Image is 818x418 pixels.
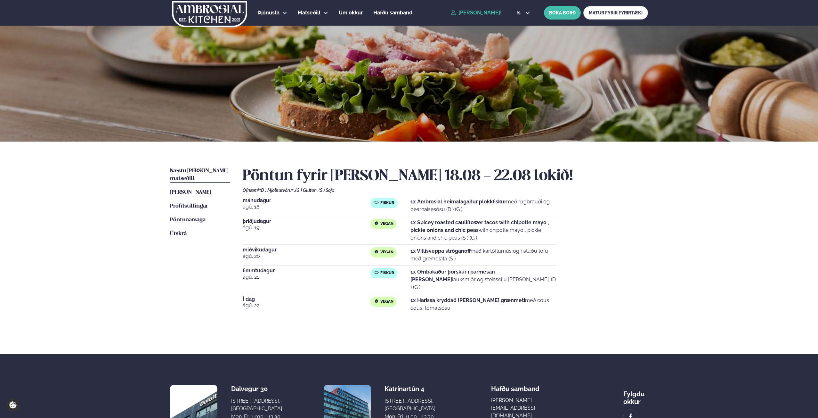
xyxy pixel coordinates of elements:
strong: 1x Harissa kryddað [PERSON_NAME] grænmeti [410,297,525,303]
span: is [516,10,522,15]
span: Hafðu samband [491,380,539,393]
a: Hafðu samband [373,9,412,17]
p: með kartöflumús og ristuðu tofu með gremolata (S ) [410,247,556,263]
span: Í dag [243,297,370,302]
strong: 1x Villisveppa stróganoff [410,248,471,254]
a: Þjónusta [258,9,279,17]
h2: Pöntun fyrir [PERSON_NAME] 18.08 - 22.08 lokið! [243,167,648,185]
div: Ofnæmi: [243,188,648,193]
strong: 1x Ambrosial heimalagaður plokkfiskur [410,199,506,205]
span: Vegan [380,299,393,304]
a: Um okkur [339,9,363,17]
p: með rúgbrauði og bearnaisesósu (D ) (G ) [410,198,556,213]
strong: 1x Spicey roasted cauliflower tacos with chipotle mayo , pickle onions and chic peas [410,219,549,233]
span: Vegan [380,250,393,255]
span: (G ) Glúten , [295,188,319,193]
span: ágú. 19 [243,224,370,232]
img: fish.svg [374,270,379,275]
a: [PERSON_NAME]! [451,10,502,16]
span: Pöntunarsaga [170,217,206,223]
p: með cous cous, tómatsósu [410,297,556,312]
span: (D ) Mjólkurvörur , [260,188,295,193]
span: fimmtudagur [243,268,370,273]
img: Vegan.svg [374,249,379,254]
a: Útskrá [170,230,187,238]
a: Næstu [PERSON_NAME] matseðill [170,167,230,183]
div: [STREET_ADDRESS], [GEOGRAPHIC_DATA] [385,397,435,413]
p: with chipotle mayo , pickle onions and chic peas (S ) (G ) [410,219,556,242]
img: Vegan.svg [374,221,379,226]
img: logo [171,1,248,27]
div: Katrínartún 4 [385,385,435,393]
span: miðvikudagur [243,247,370,252]
img: Vegan.svg [374,299,379,304]
a: Prófílstillingar [170,202,208,210]
div: [STREET_ADDRESS], [GEOGRAPHIC_DATA] [231,397,282,413]
span: Næstu [PERSON_NAME] matseðill [170,168,228,181]
span: mánudagur [243,198,370,203]
span: ágú. 20 [243,252,370,260]
a: Cookie settings [6,398,20,412]
a: MATUR FYRIR FYRIRTÆKI [583,6,648,20]
span: Vegan [380,221,393,226]
img: fish.svg [374,200,379,205]
a: [PERSON_NAME] [170,189,211,196]
button: is [511,10,535,15]
span: ágú. 22 [243,302,370,309]
span: ágú. 18 [243,203,370,211]
strong: 1x Ofnbakaður þorskur í parmesan [PERSON_NAME] [410,269,495,283]
span: Um okkur [339,10,363,16]
span: Matseðill [298,10,320,16]
span: Fiskur [380,271,394,276]
span: þriðjudagur [243,219,370,224]
div: Dalvegur 30 [231,385,282,393]
span: Útskrá [170,231,187,236]
p: lauksmjör og steinselju [PERSON_NAME]. (D ) (G ) [410,268,556,291]
span: Þjónusta [258,10,279,16]
a: Pöntunarsaga [170,216,206,224]
span: Prófílstillingar [170,203,208,209]
button: BÓKA BORÐ [544,6,581,20]
span: Hafðu samband [373,10,412,16]
div: Fylgdu okkur [623,385,648,406]
span: [PERSON_NAME] [170,190,211,195]
span: Fiskur [380,201,394,206]
span: (S ) Soja [319,188,335,193]
span: ágú. 21 [243,273,370,281]
a: Matseðill [298,9,320,17]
